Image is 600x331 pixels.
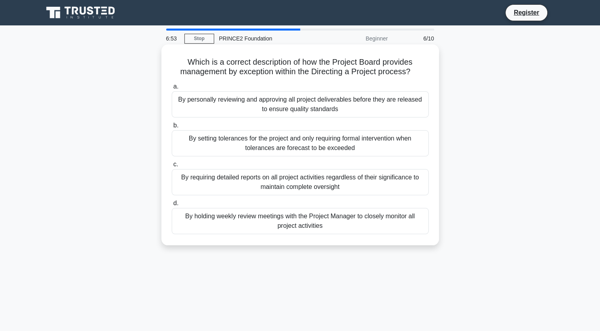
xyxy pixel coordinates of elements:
span: c. [173,161,178,167]
span: b. [173,122,178,129]
a: Register [509,8,544,17]
div: Beginner [323,31,393,46]
div: By holding weekly review meetings with the Project Manager to closely monitor all project activities [172,208,429,234]
h5: Which is a correct description of how the Project Board provides management by exception within t... [171,57,429,77]
span: a. [173,83,178,90]
a: Stop [184,34,214,44]
div: By personally reviewing and approving all project deliverables before they are released to ensure... [172,91,429,117]
div: By requiring detailed reports on all project activities regardless of their significance to maint... [172,169,429,195]
div: 6:53 [161,31,184,46]
div: 6/10 [393,31,439,46]
div: PRINCE2 Foundation [214,31,323,46]
span: d. [173,200,178,206]
div: By setting tolerances for the project and only requiring formal intervention when tolerances are ... [172,130,429,156]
